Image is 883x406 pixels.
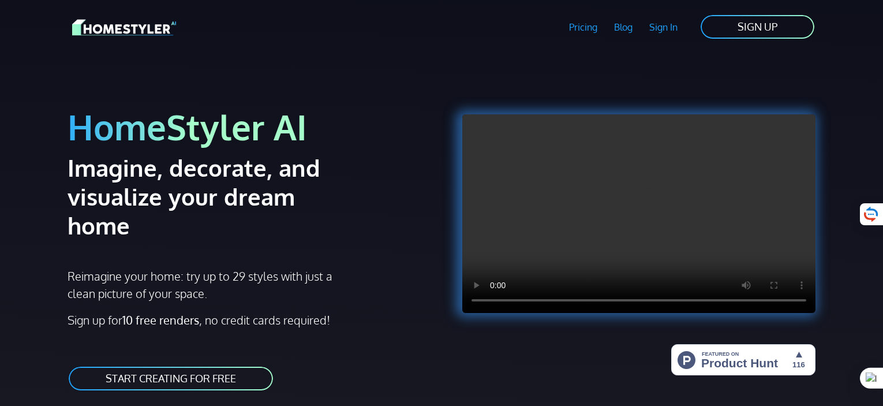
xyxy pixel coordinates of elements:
[68,153,361,240] h2: Imagine, decorate, and visualize your dream home
[641,14,686,40] a: Sign In
[68,311,435,329] p: Sign up for , no credit cards required!
[671,344,815,375] img: HomeStyler AI - Interior Design Made Easy: One Click to Your Dream Home | Product Hunt
[68,105,435,148] h1: HomeStyler AI
[68,366,274,392] a: START CREATING FOR FREE
[605,14,641,40] a: Blog
[561,14,606,40] a: Pricing
[699,14,815,40] a: SIGN UP
[68,267,343,302] p: Reimagine your home: try up to 29 styles with just a clean picture of your space.
[122,312,199,327] strong: 10 free renders
[72,17,176,38] img: HomeStyler AI logo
